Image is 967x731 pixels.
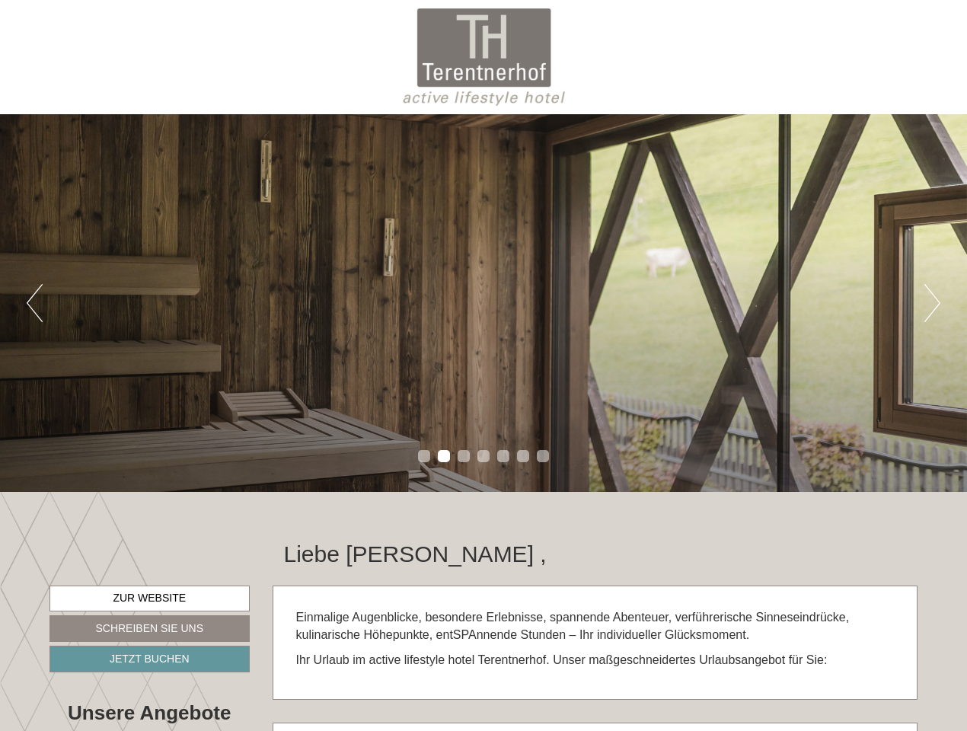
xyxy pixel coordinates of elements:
[49,586,250,611] a: Zur Website
[27,284,43,322] button: Previous
[924,284,940,322] button: Next
[296,652,895,669] p: Ihr Urlaub im active lifestyle hotel Terentnerhof. Unser maßgeschneidertes Urlaubsangebot für Sie:
[49,699,250,727] div: Unsere Angebote
[49,615,250,642] a: Schreiben Sie uns
[296,609,895,644] p: Einmalige Augenblicke, besondere Erlebnisse, spannende Abenteuer, verführerische Sinneseindrücke,...
[284,541,547,567] h1: Liebe [PERSON_NAME] ,
[49,646,250,672] a: Jetzt buchen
